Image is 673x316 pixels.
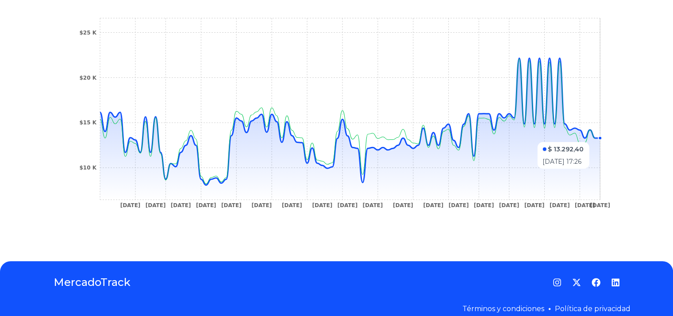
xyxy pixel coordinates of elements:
[423,202,443,208] tspan: [DATE]
[54,275,131,289] a: MercadoTrack
[312,202,332,208] tspan: [DATE]
[196,202,216,208] tspan: [DATE]
[79,74,96,81] tspan: $20 K
[79,119,96,126] tspan: $15 K
[79,30,96,36] tspan: $25 K
[362,202,383,208] tspan: [DATE]
[337,202,358,208] tspan: [DATE]
[79,165,96,171] tspan: $10 K
[572,278,581,287] a: Twitter
[393,202,413,208] tspan: [DATE]
[145,202,165,208] tspan: [DATE]
[553,278,561,287] a: Instagram
[170,202,191,208] tspan: [DATE]
[592,278,600,287] a: Facebook
[499,202,519,208] tspan: [DATE]
[281,202,302,208] tspan: [DATE]
[524,202,544,208] tspan: [DATE]
[221,202,241,208] tspan: [DATE]
[462,304,544,313] a: Términos y condiciones
[549,202,569,208] tspan: [DATE]
[473,202,494,208] tspan: [DATE]
[448,202,469,208] tspan: [DATE]
[120,202,140,208] tspan: [DATE]
[611,278,620,287] a: LinkedIn
[251,202,272,208] tspan: [DATE]
[555,304,631,313] a: Política de privacidad
[574,202,595,208] tspan: [DATE]
[590,202,610,208] tspan: [DATE]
